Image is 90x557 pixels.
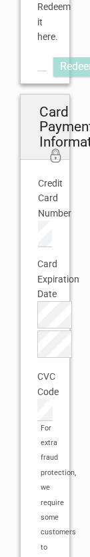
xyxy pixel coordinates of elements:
[56,21,72,37] button: Open LiveChat chat widget
[21,95,69,160] h2: Card Payment Information
[37,369,53,399] label: CVC Code
[37,257,53,301] label: Card Expiration Date
[49,149,63,165] i: 256bit encryption
[38,176,52,221] label: Credit Card Number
